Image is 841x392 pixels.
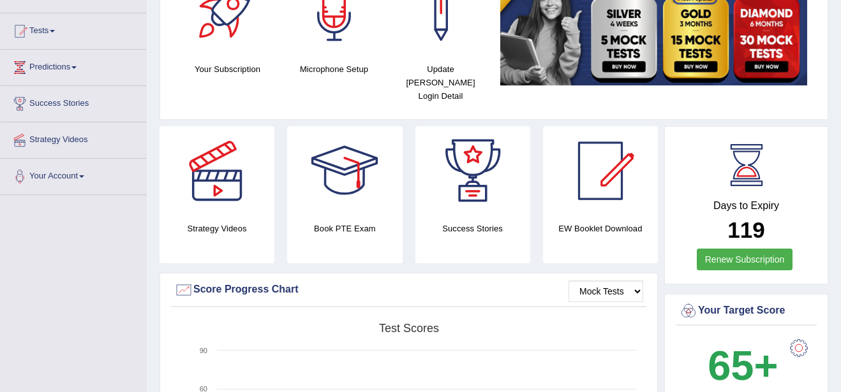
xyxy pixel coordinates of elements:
[543,222,658,235] h4: EW Booklet Download
[1,86,146,118] a: Success Stories
[1,159,146,191] a: Your Account
[379,322,439,335] tspan: Test scores
[160,222,274,235] h4: Strategy Videos
[1,13,146,45] a: Tests
[415,222,530,235] h4: Success Stories
[679,301,814,321] div: Your Target Score
[181,62,274,76] h4: Your Subscription
[1,122,146,154] a: Strategy Videos
[394,62,487,103] h4: Update [PERSON_NAME] Login Detail
[727,217,764,242] b: 119
[1,50,146,82] a: Predictions
[287,62,381,76] h4: Microphone Setup
[287,222,402,235] h4: Book PTE Exam
[708,342,778,389] b: 65+
[200,347,207,354] text: 90
[697,249,793,270] a: Renew Subscription
[174,280,643,300] div: Score Progress Chart
[679,200,814,212] h4: Days to Expiry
